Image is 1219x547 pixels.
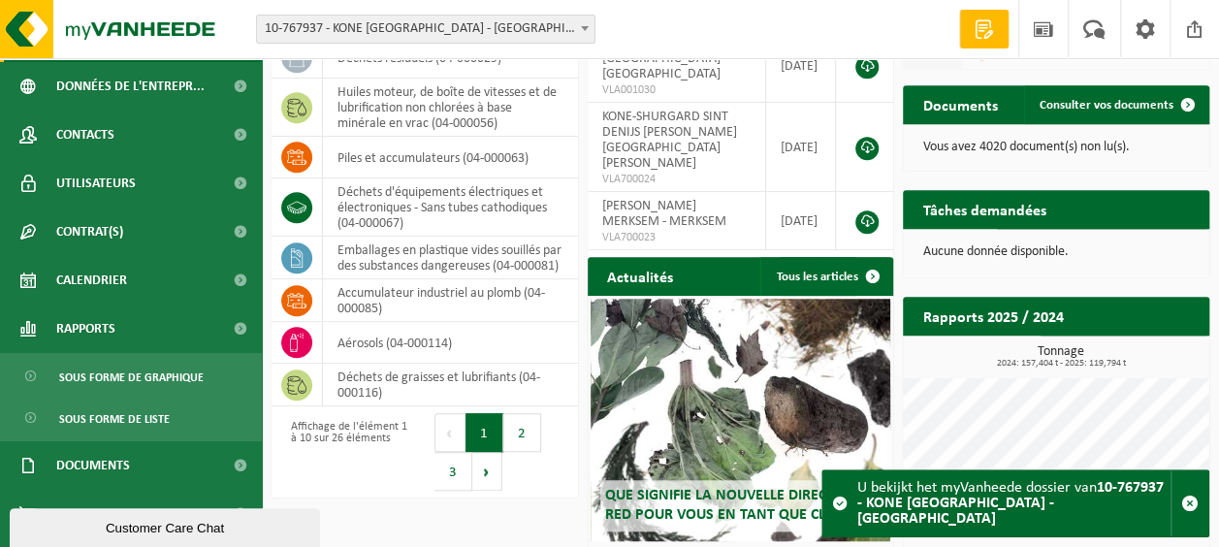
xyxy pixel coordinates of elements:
[903,85,1016,123] h2: Documents
[59,401,170,437] span: Sous forme de liste
[56,111,114,159] span: Contacts
[323,79,578,137] td: huiles moteur, de boîte de vitesses et de lubrification non chlorées à base minérale en vrac (04-...
[465,413,503,452] button: 1
[922,141,1190,154] p: Vous avez 4020 document(s) non lu(s).
[56,256,127,305] span: Calendrier
[472,452,502,491] button: Next
[766,29,837,103] td: [DATE]
[56,159,136,208] span: Utilisateurs
[1024,85,1207,124] a: Consulter vos documents
[56,305,115,353] span: Rapports
[602,172,751,187] span: VLA700024
[602,82,751,98] span: VLA001030
[323,322,578,364] td: aérosols (04-000114)
[605,488,866,522] span: Que signifie la nouvelle directive RED pour vous en tant que client ?
[56,441,130,490] span: Documents
[56,490,173,538] span: Boutique en ligne
[857,480,1164,527] strong: 10-767937 - KONE [GEOGRAPHIC_DATA] - [GEOGRAPHIC_DATA]
[1041,335,1207,373] a: Consulter les rapports
[602,199,726,229] span: [PERSON_NAME] MERKSEM - MERKSEM
[323,178,578,237] td: déchets d'équipements électriques et électroniques - Sans tubes cathodiques (04-000067)
[323,279,578,322] td: accumulateur industriel au plomb (04-000085)
[857,470,1171,536] div: U bekijkt het myVanheede dossier van
[922,245,1190,259] p: Aucune donnée disponible.
[323,237,578,279] td: emballages en plastique vides souillés par des substances dangereuses (04-000081)
[56,62,205,111] span: Données de l'entrepr...
[591,299,890,541] a: Que signifie la nouvelle directive RED pour vous en tant que client ?
[434,413,465,452] button: Previous
[5,358,257,395] a: Sous forme de graphique
[503,413,541,452] button: 2
[56,208,123,256] span: Contrat(s)
[766,192,837,250] td: [DATE]
[913,359,1209,369] span: 2024: 157,404 t - 2025: 119,794 t
[10,504,324,547] iframe: chat widget
[913,345,1209,369] h3: Tonnage
[766,103,837,192] td: [DATE]
[256,15,595,44] span: 10-767937 - KONE BELGIUM - BRUXELLES
[903,297,1082,335] h2: Rapports 2025 / 2024
[903,190,1065,228] h2: Tâches demandées
[281,411,415,493] div: Affichage de l'élément 1 à 10 sur 26 éléments
[257,16,594,43] span: 10-767937 - KONE BELGIUM - BRUXELLES
[59,359,204,396] span: Sous forme de graphique
[602,230,751,245] span: VLA700023
[760,257,891,296] a: Tous les articles
[434,452,472,491] button: 3
[602,110,737,171] span: KONE-SHURGARD SINT DENIJS [PERSON_NAME][GEOGRAPHIC_DATA][PERSON_NAME]
[323,137,578,178] td: Piles et accumulateurs (04-000063)
[323,364,578,406] td: déchets de graisses et lubrifiants (04-000116)
[588,257,692,295] h2: Actualités
[5,400,257,436] a: Sous forme de liste
[1040,99,1173,112] span: Consulter vos documents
